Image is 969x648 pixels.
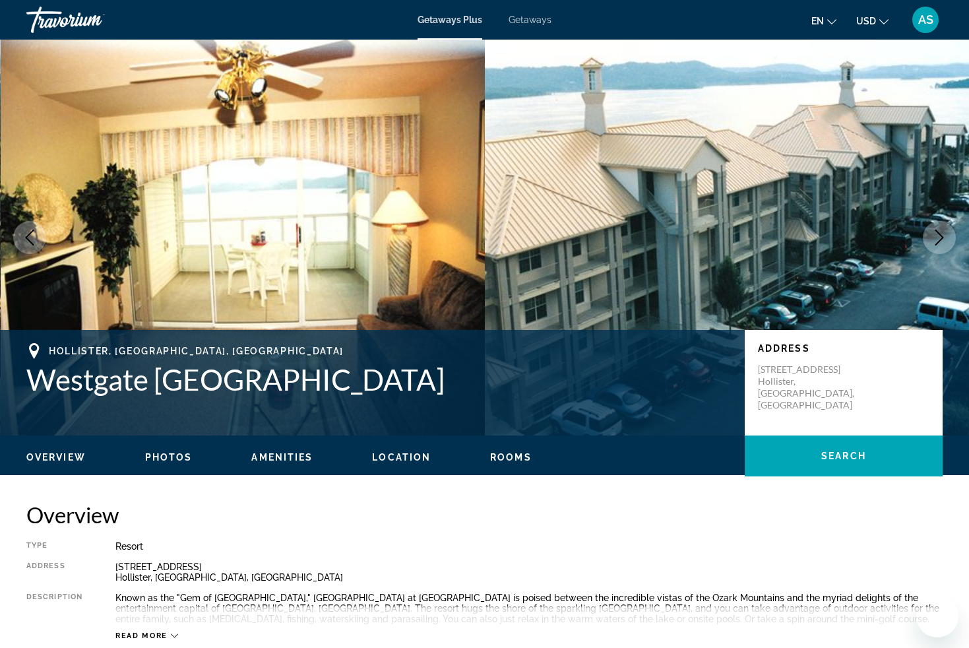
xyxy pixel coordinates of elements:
button: Previous image [13,221,46,254]
div: Description [26,593,82,624]
h1: Westgate [GEOGRAPHIC_DATA] [26,362,732,397]
button: Photos [145,451,193,463]
a: Travorium [26,3,158,37]
div: Address [26,562,82,583]
button: Search [745,436,943,476]
h2: Overview [26,502,943,528]
button: Read more [115,631,178,641]
p: Address [758,343,929,354]
span: Rooms [490,452,532,463]
a: Getaways [509,15,551,25]
span: Location [372,452,431,463]
button: Change language [811,11,836,30]
span: Search [821,451,866,461]
span: Overview [26,452,86,463]
a: Getaways Plus [418,15,482,25]
iframe: Button to launch messaging window [916,595,958,637]
div: Known as the "Gem of [GEOGRAPHIC_DATA]," [GEOGRAPHIC_DATA] at [GEOGRAPHIC_DATA] is poised between... [115,593,943,624]
span: Photos [145,452,193,463]
button: Amenities [251,451,313,463]
button: User Menu [908,6,943,34]
button: Rooms [490,451,532,463]
span: Amenities [251,452,313,463]
button: Next image [923,221,956,254]
div: Type [26,541,82,552]
span: Hollister, [GEOGRAPHIC_DATA], [GEOGRAPHIC_DATA] [49,346,344,356]
span: en [811,16,824,26]
span: USD [856,16,876,26]
p: [STREET_ADDRESS] Hollister, [GEOGRAPHIC_DATA], [GEOGRAPHIC_DATA] [758,364,863,411]
button: Overview [26,451,86,463]
div: Resort [115,541,943,552]
span: AS [918,13,933,26]
span: Read more [115,632,168,640]
div: [STREET_ADDRESS] Hollister, [GEOGRAPHIC_DATA], [GEOGRAPHIC_DATA] [115,562,943,583]
button: Location [372,451,431,463]
button: Change currency [856,11,889,30]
